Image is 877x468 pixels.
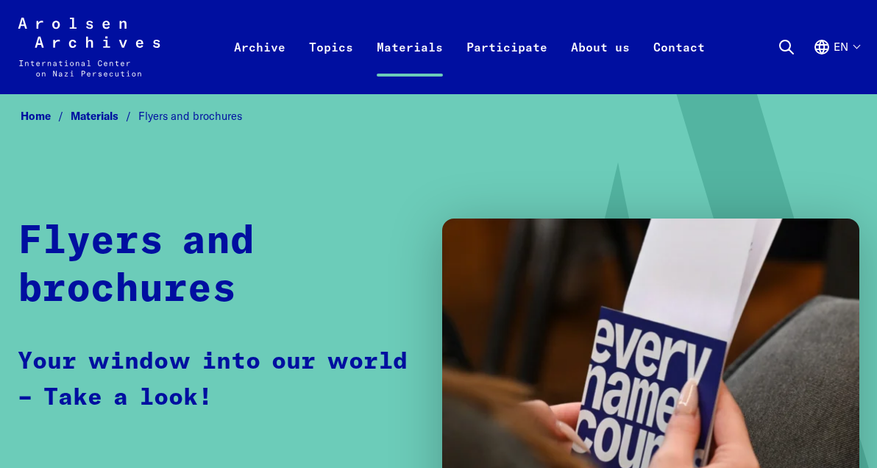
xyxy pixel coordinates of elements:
p: Your window into our world – Take a look! [18,344,413,416]
nav: Primary [222,18,717,77]
a: Participate [455,35,559,94]
nav: Breadcrumb [18,105,859,127]
h1: Flyers and brochures [18,219,413,313]
a: Materials [71,109,138,123]
a: About us [559,35,642,94]
a: Archive [222,35,297,94]
a: Home [21,109,71,123]
a: Contact [642,35,717,94]
span: Flyers and brochures [138,109,242,123]
a: Topics [297,35,365,94]
button: English, language selection [813,38,859,91]
a: Materials [365,35,455,94]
